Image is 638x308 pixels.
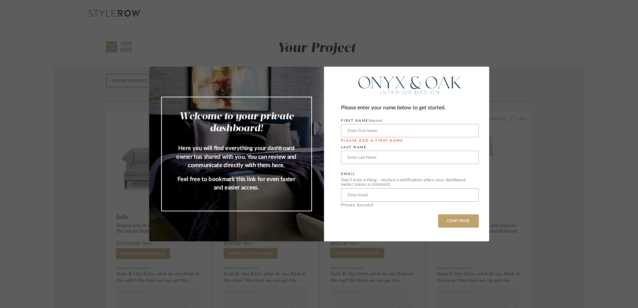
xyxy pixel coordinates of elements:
div: Please add a first name [341,138,479,144]
label: LAST NAME [341,145,367,149]
p: Feel free to bookmark this link for even faster and easier access. [175,175,298,192]
div: Please enter your name below to get started. [341,103,479,112]
input: Enter First Name [341,124,479,137]
label: EMAIL [341,172,355,176]
input: Enter Email [341,188,479,202]
span: Required [369,119,382,122]
p: Here you will find everything your dashboard owner has shared with you. You can review and commun... [175,144,298,170]
button: CONTINUE [438,214,479,228]
input: Enter Last Name [341,151,479,164]
div: Privacy Assured [341,203,479,207]
label: FIRST NAME [341,119,382,123]
h2: Welcome to your private dashboard! [175,111,298,135]
div: Don’t miss a thing - receive a notification when your dashboard owner leaves a comment. [341,178,479,187]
